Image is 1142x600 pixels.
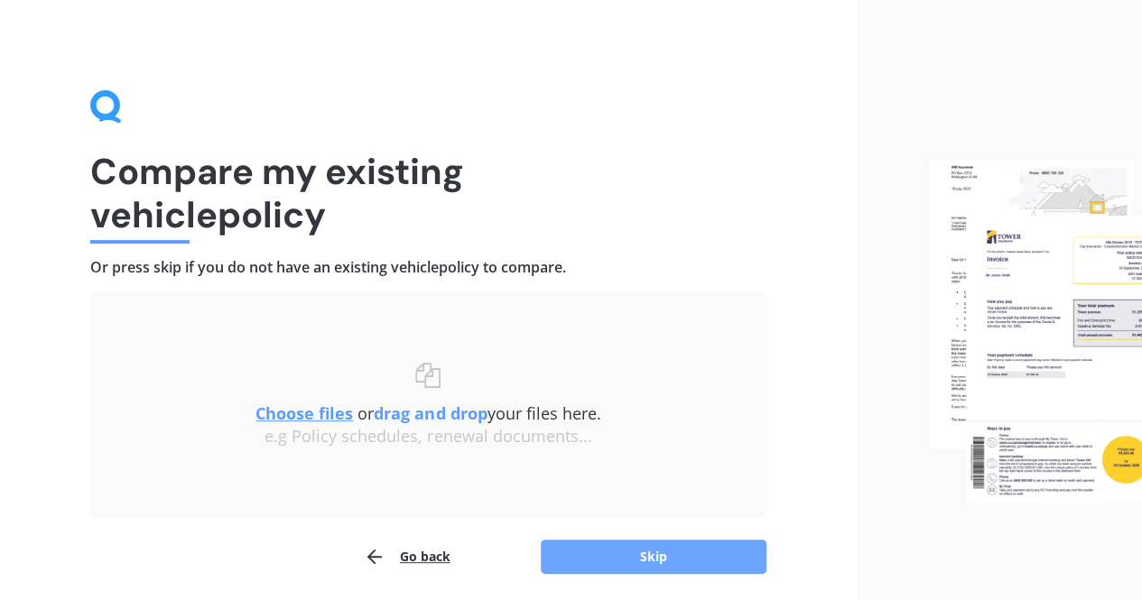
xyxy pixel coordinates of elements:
[929,161,1142,504] img: files.webp
[255,402,353,424] u: Choose files
[126,427,730,447] div: e.g Policy schedules, renewal documents...
[255,402,600,424] span: or your files here.
[90,150,766,236] h1: Compare my existing vehicle policy
[374,402,487,424] b: drag and drop
[90,258,766,277] h4: Or press skip if you do not have an existing vehicle policy to compare.
[364,539,450,575] button: Go back
[541,540,766,574] button: Skip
